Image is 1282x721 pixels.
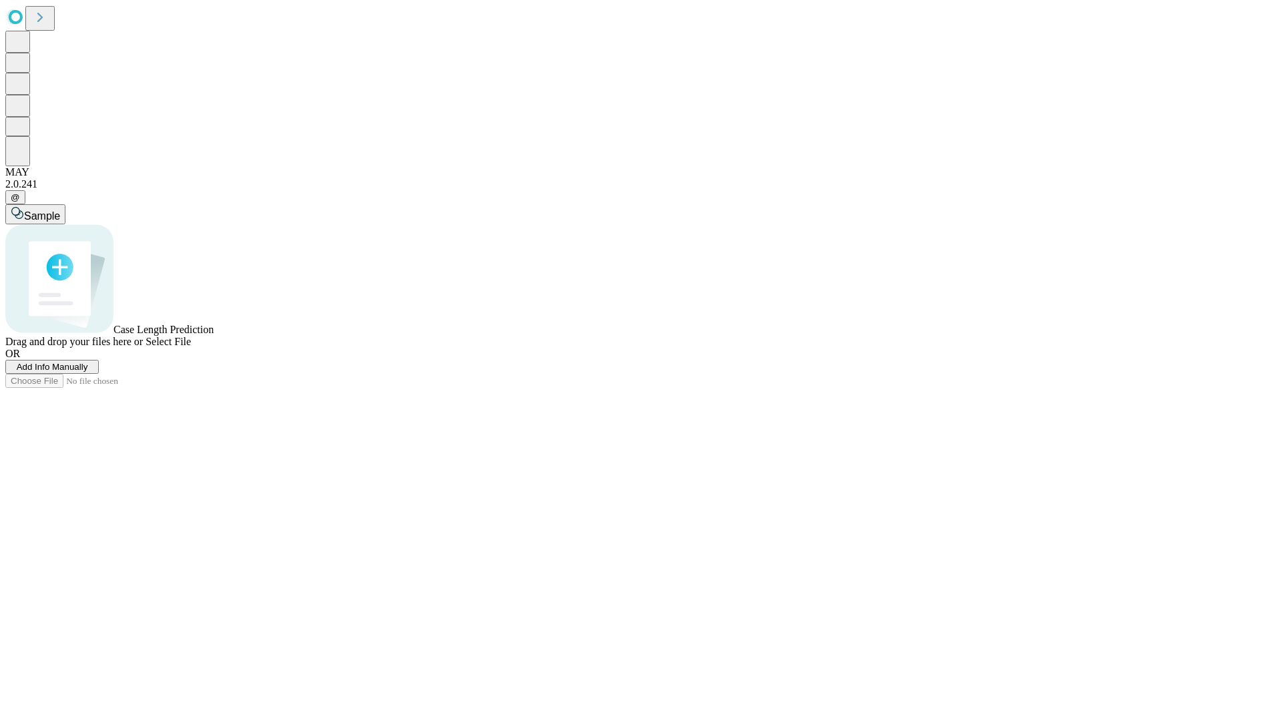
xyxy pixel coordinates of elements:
button: Sample [5,204,65,224]
span: Drag and drop your files here or [5,336,143,347]
span: @ [11,192,20,202]
span: Add Info Manually [17,362,88,372]
div: 2.0.241 [5,178,1277,190]
button: @ [5,190,25,204]
span: Case Length Prediction [114,324,214,335]
span: Sample [24,210,60,222]
span: Select File [146,336,191,347]
div: MAY [5,166,1277,178]
span: OR [5,348,20,359]
button: Add Info Manually [5,360,99,374]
